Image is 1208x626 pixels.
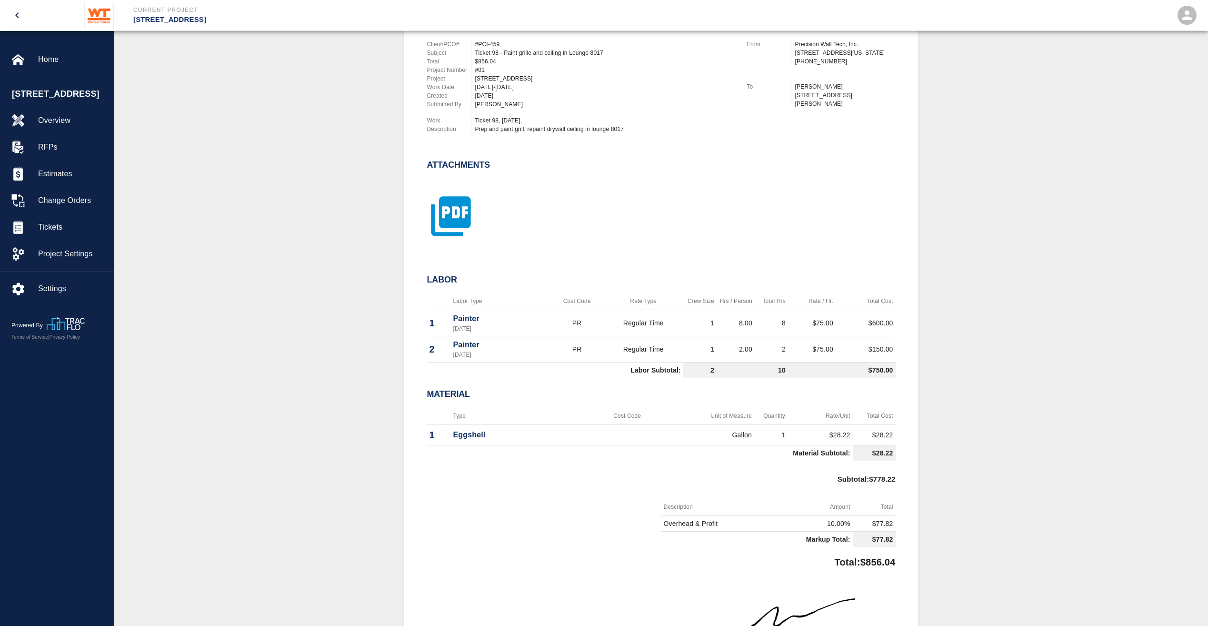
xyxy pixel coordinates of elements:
th: Description [661,498,767,516]
td: $150.00 [836,336,896,363]
th: Hrs / Person [717,293,755,310]
td: Material Subtotal: [427,445,853,461]
p: Client/PCO# [427,40,471,49]
td: $77.82 [853,516,896,532]
div: Ticket 98, [DATE], Prep and paint grill, repaint drywall ceiling in lounge 8017 [475,116,736,133]
td: Overhead & Profit [661,516,767,532]
td: 1 [683,336,717,363]
p: From [747,40,791,49]
th: Type [451,407,590,425]
th: Cost Code [590,407,664,425]
th: Total Hrs [755,293,788,310]
span: Settings [38,283,106,294]
p: [STREET_ADDRESS][US_STATE] [795,49,896,57]
span: Overview [38,115,106,126]
p: [PERSON_NAME] [795,82,896,91]
div: #01 [475,66,736,74]
th: Rate / Hr. [788,293,836,310]
th: Rate Type [603,293,683,310]
span: RFPs [38,141,106,153]
span: Home [38,54,106,65]
td: PR [550,310,604,336]
p: Eggshell [453,429,588,441]
img: Whiting-Turner [84,2,114,29]
td: $600.00 [836,310,896,336]
td: $75.00 [788,336,836,363]
span: Tickets [38,222,106,233]
p: Total: $856.04 [834,551,895,569]
td: 1 [754,424,788,445]
th: Unit of Measure [664,407,754,425]
p: Precision Wall Tech, Inc. [795,40,896,49]
p: 1 [429,316,449,330]
th: Total [853,498,896,516]
td: Markup Total: [661,532,853,547]
td: 2 [755,336,788,363]
div: [DATE] [475,91,736,100]
p: [DATE] [453,324,548,333]
p: Work Description [427,116,471,133]
td: Labor Subtotal: [427,363,683,378]
iframe: Chat Widget [1160,580,1208,626]
th: Labor Type [451,293,550,310]
td: $28.22 [853,424,896,445]
p: To [747,82,791,91]
div: [STREET_ADDRESS] [475,74,736,83]
p: [PHONE_NUMBER] [795,57,896,66]
span: Project Settings [38,248,106,260]
td: 8 [755,310,788,336]
span: | [48,334,50,340]
td: $750.00 [788,363,896,378]
p: 2 [429,342,449,356]
p: Work Date [427,83,471,91]
span: Change Orders [38,195,106,206]
span: Estimates [38,168,106,180]
p: Powered By [11,321,47,330]
p: Total [427,57,471,66]
th: Amount [767,498,853,516]
td: Gallon [664,424,754,445]
p: Submitted By [427,100,471,109]
td: $75.00 [788,310,836,336]
div: [DATE]-[DATE] [475,83,736,91]
td: $77.82 [853,532,896,547]
th: Crew Size [683,293,717,310]
p: Subject [427,49,471,57]
a: Privacy Policy [50,334,80,340]
span: [STREET_ADDRESS] [12,88,109,101]
td: 8.00 [717,310,755,336]
th: Rate/Unit [788,407,853,425]
p: [STREET_ADDRESS] [133,14,656,25]
th: Quantity [754,407,788,425]
h2: Attachments [427,160,490,171]
a: Terms of Service [11,334,48,340]
td: 2.00 [717,336,755,363]
p: [STREET_ADDRESS][PERSON_NAME] [795,91,896,108]
td: 10 [717,363,788,378]
td: 10.00% [767,516,853,532]
td: $28.22 [788,424,853,445]
div: Ticket 98 - Paint grille and ceiling in Lounge 8017 [475,49,736,57]
p: Painter [453,339,548,351]
div: [PERSON_NAME] [475,100,736,109]
img: TracFlo [47,317,85,330]
th: Total Cost [853,407,896,425]
td: Regular Time [603,336,683,363]
h2: Labor [427,275,896,285]
p: Project Number [427,66,471,74]
td: PR [550,336,604,363]
p: Current Project [133,6,656,14]
p: Painter [453,313,548,324]
th: Total Cost [836,293,896,310]
td: Regular Time [603,310,683,336]
div: $856.04 [475,57,736,66]
td: $28.22 [853,445,896,461]
th: Cost Code [550,293,604,310]
h2: Material [427,389,896,400]
p: 1 [429,428,449,442]
p: Created [427,91,471,100]
div: #PCI-459 [475,40,736,49]
td: 2 [683,363,717,378]
td: 1 [683,310,717,336]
